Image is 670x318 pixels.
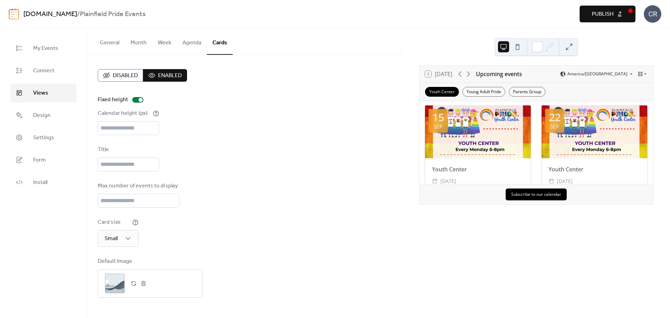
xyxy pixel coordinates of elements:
[143,69,187,82] button: Enabled
[10,150,76,169] a: Form
[10,61,76,80] a: Connect
[506,188,567,200] button: Subscribe to our calendar
[10,173,76,192] a: Install
[476,70,522,78] div: Upcoming events
[425,87,459,97] div: Youth Center
[98,96,128,104] div: Fixed height
[207,28,233,55] button: Cards
[644,5,661,23] div: CR
[567,72,627,76] span: America/[GEOGRAPHIC_DATA]
[77,8,80,21] b: /
[462,87,505,97] div: Young Adult Pride
[177,28,207,54] button: Agenda
[10,128,76,147] a: Settings
[550,124,559,129] div: Sep
[549,177,554,185] div: ​
[33,111,51,120] span: Design
[33,134,54,142] span: Settings
[10,106,76,125] a: Design
[105,274,125,293] div: ;
[98,182,178,190] div: Max number of events to display
[98,146,158,154] div: Title
[557,177,573,185] span: [DATE]
[105,233,118,244] span: Small
[33,67,54,75] span: Connect
[10,83,76,102] a: Views
[580,6,635,22] button: Publish
[33,44,58,53] span: My Events
[440,177,456,185] span: [DATE]
[98,257,201,266] div: Default Image
[23,8,77,21] a: [DOMAIN_NAME]
[113,72,138,80] span: Disabled
[509,87,545,97] div: Parents Group
[432,112,444,123] div: 15
[152,28,177,54] button: Week
[125,28,152,54] button: Month
[94,28,125,54] button: General
[98,109,151,118] div: Calendar height (px)
[33,178,47,187] span: Install
[10,39,76,58] a: My Events
[425,165,531,173] div: Youth Center
[434,124,442,129] div: Sep
[98,69,143,82] button: Disabled
[9,8,19,20] img: logo
[542,165,647,173] div: Youth Center
[432,177,438,185] div: ​
[98,218,131,227] div: Card size
[158,72,182,80] span: Enabled
[549,112,561,123] div: 22
[33,89,48,97] span: Views
[592,10,613,19] span: Publish
[33,156,46,164] span: Form
[80,8,146,21] b: Plainfield Pride Events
